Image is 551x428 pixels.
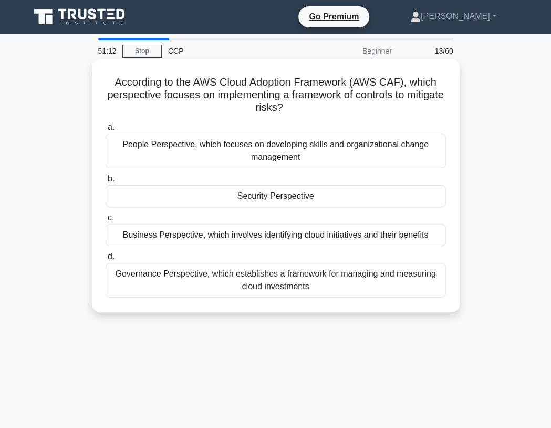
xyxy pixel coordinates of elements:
[385,6,522,27] a: [PERSON_NAME]
[303,10,365,23] a: Go Premium
[106,224,446,246] div: Business Perspective, which involves identifying cloud initiatives and their benefits
[108,252,115,261] span: d.
[108,123,115,131] span: a.
[106,263,446,298] div: Governance Perspective, which establishes a framework for managing and measuring cloud investments
[92,40,122,62] div: 51:12
[162,40,306,62] div: CCP
[306,40,398,62] div: Beginner
[108,213,114,222] span: c.
[106,185,446,207] div: Security Perspective
[398,40,460,62] div: 13/60
[108,174,115,183] span: b.
[122,45,162,58] a: Stop
[106,134,446,168] div: People Perspective, which focuses on developing skills and organizational change management
[105,76,447,115] h5: According to the AWS Cloud Adoption Framework (AWS CAF), which perspective focuses on implementin...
